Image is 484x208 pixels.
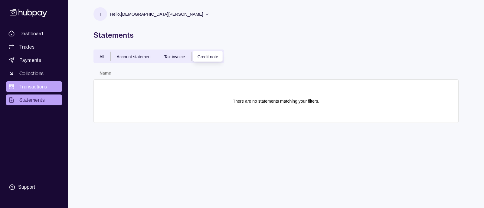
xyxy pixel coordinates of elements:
span: Trades [19,43,34,50]
span: Credit note [198,54,218,59]
span: Dashboard [19,30,43,37]
div: documentTypes [93,50,224,63]
span: Payments [19,56,41,64]
p: Name [100,71,111,75]
a: Payments [6,55,62,66]
a: Statements [6,94,62,105]
a: Support [6,181,62,194]
span: Tax invoice [164,54,185,59]
a: Dashboard [6,28,62,39]
span: Collections [19,70,44,77]
h1: Statements [93,30,459,40]
a: Transactions [6,81,62,92]
span: All [100,54,104,59]
a: Trades [6,41,62,52]
p: Hello, [DEMOGRAPHIC_DATA][PERSON_NAME] [110,11,203,18]
div: Support [18,184,35,190]
p: I [100,11,101,18]
p: There are no statements matching your filters. [233,98,319,104]
a: Collections [6,68,62,79]
span: Statements [19,96,45,104]
span: Account statement [117,54,152,59]
span: Transactions [19,83,47,90]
